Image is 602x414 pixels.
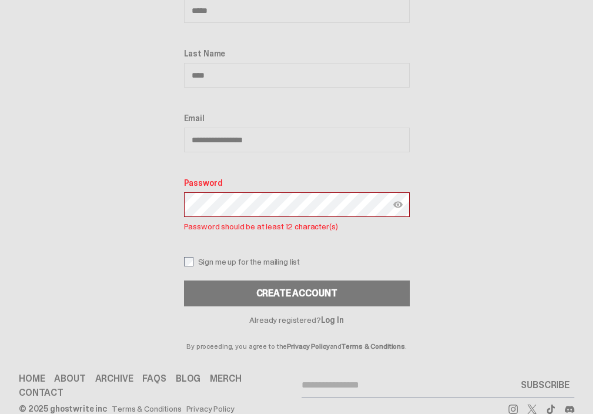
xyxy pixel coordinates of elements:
[19,405,107,413] div: © 2025 ghostwrite inc
[184,316,410,324] p: Already registered?
[95,374,133,383] a: Archive
[184,324,410,350] p: By proceeding, you agree to the and .
[142,374,166,383] a: FAQs
[184,219,410,233] p: Password should be at least 12 character(s)
[184,281,410,306] button: CREATE ACCOUNT
[184,257,193,266] input: Sign me up for the mailing list
[184,257,410,266] label: Sign me up for the mailing list
[516,373,574,397] button: SUBSCRIBE
[184,49,410,58] label: Last Name
[393,200,403,209] img: Show password
[19,388,63,398] a: Contact
[184,178,410,188] label: Password
[210,374,241,383] a: Merch
[321,315,344,325] a: Log In
[342,342,405,351] a: Terms & Conditions
[287,342,329,351] a: Privacy Policy
[54,374,85,383] a: About
[186,405,235,413] a: Privacy Policy
[19,374,45,383] a: Home
[184,113,410,123] label: Email
[176,374,200,383] a: Blog
[112,405,181,413] a: Terms & Conditions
